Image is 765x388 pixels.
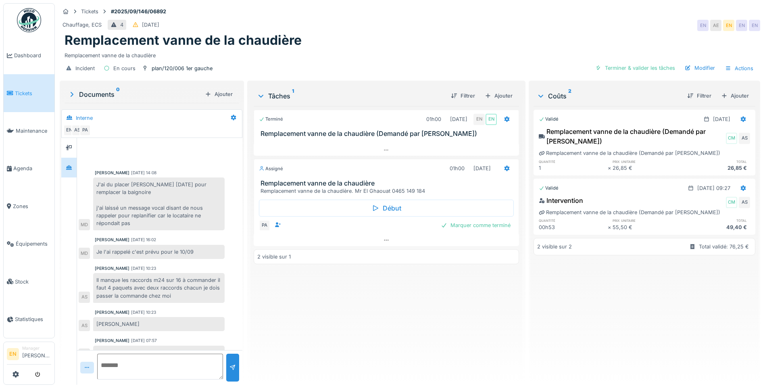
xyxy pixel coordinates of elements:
div: En cours [113,65,135,72]
div: Les pièces son déjà chez Anouard [93,346,225,360]
div: Total validé: 76,25 € [699,243,749,250]
h6: prix unitaire [613,218,681,223]
sup: 2 [568,91,571,101]
div: Marquer comme terminé [438,220,514,231]
span: Maintenance [16,127,51,135]
div: AS [739,133,750,144]
div: EN [749,20,760,31]
div: 4 [120,21,123,29]
div: EN [63,125,75,136]
div: × [608,164,613,172]
span: Dashboard [14,52,51,59]
div: Actions [721,63,757,74]
div: Tâches [257,91,444,101]
div: EN [473,114,485,125]
div: AS [79,320,90,331]
span: Zones [13,202,51,210]
h6: quantité [539,159,607,164]
div: CM [726,197,737,208]
sup: 1 [292,91,294,101]
div: Terminer & valider les tâches [592,63,678,73]
a: Agenda [4,150,54,187]
div: [DATE] [142,21,159,29]
div: [PERSON_NAME] [95,338,129,344]
div: Validé [539,185,559,192]
div: EN [486,114,497,125]
div: Remplacement vanne de la chaudière [65,48,755,59]
h6: prix unitaire [613,159,681,164]
div: MD [79,219,90,230]
div: 2 visible sur 2 [537,243,572,250]
div: 49,40 € [682,223,750,231]
div: 1 [539,164,607,172]
h6: total [682,159,750,164]
span: Équipements [16,240,51,248]
div: Début [259,200,514,217]
div: Coûts [537,91,681,101]
div: 55,50 € [613,223,681,231]
div: Terminé [259,116,283,123]
div: Tickets [81,8,98,15]
div: Remplacement vanne de la chaudière. Mr El Ghaouat 0465 149 184 [261,187,515,195]
span: Stock [15,278,51,286]
div: Ajouter [202,89,236,100]
div: Documents [68,90,202,99]
div: [PERSON_NAME] [95,170,129,176]
span: Statistiques [15,315,51,323]
div: EN [697,20,709,31]
div: Incident [75,65,95,72]
div: O [79,348,90,360]
div: [DATE] [450,115,467,123]
li: EN [7,348,19,360]
div: 26,85 € [613,164,681,172]
div: [PERSON_NAME] [93,317,225,331]
div: Validé [539,116,559,123]
sup: 0 [116,90,120,99]
span: Tickets [15,90,51,97]
div: Remplacement vanne de la chaudière (Demandé par [PERSON_NAME]) [539,209,720,216]
div: [PERSON_NAME] [95,309,129,315]
a: Statistiques [4,300,54,338]
a: EN Manager[PERSON_NAME] [7,345,51,365]
img: Badge_color-CXgf-gQk.svg [17,8,41,32]
div: CM [726,133,737,144]
div: [DATE] 16:02 [131,237,156,243]
li: [PERSON_NAME] [22,345,51,363]
div: Je l'ai rappelé c'est prévu pour le 10/09 [93,245,225,259]
div: × [608,223,613,231]
div: [DATE] 09:27 [697,184,730,192]
div: 00h53 [539,223,607,231]
div: [PERSON_NAME] [95,237,129,243]
div: Modifier [682,63,718,73]
div: Ajouter [718,90,752,101]
div: [DATE] 10:23 [131,265,156,271]
div: Il manque les raccords m24 sur 16 à commander il faut 4 paquets avec deux raccords chacun je dois... [93,273,225,303]
div: [DATE] 10:23 [131,309,156,315]
a: Zones [4,188,54,225]
a: Tickets [4,74,54,112]
h6: quantité [539,218,607,223]
div: MD [79,248,90,259]
div: [PERSON_NAME] [95,265,129,271]
div: 01h00 [450,165,465,172]
a: Équipements [4,225,54,263]
div: 2 visible sur 1 [257,253,291,261]
a: Dashboard [4,37,54,74]
div: EN [723,20,734,31]
div: [DATE] [713,115,730,123]
div: Interne [76,114,93,122]
div: Intervention [539,196,583,205]
a: Stock [4,263,54,300]
div: [DATE] 14:08 [131,170,156,176]
div: J'ai du placer [PERSON_NAME] [DATE] pour remplacer la baignoire j'ai laissé un message vocal disa... [93,177,225,230]
div: AS [79,292,90,303]
div: AS [739,197,750,208]
h3: Remplacement vanne de la chaudière (Demandé par [PERSON_NAME]) [261,130,515,138]
div: AS [71,125,83,136]
div: Filtrer [684,90,715,101]
div: Chauffage, ECS [63,21,102,29]
div: Assigné [259,165,283,172]
h6: total [682,218,750,223]
div: Ajouter [482,90,516,101]
div: PA [79,125,91,136]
